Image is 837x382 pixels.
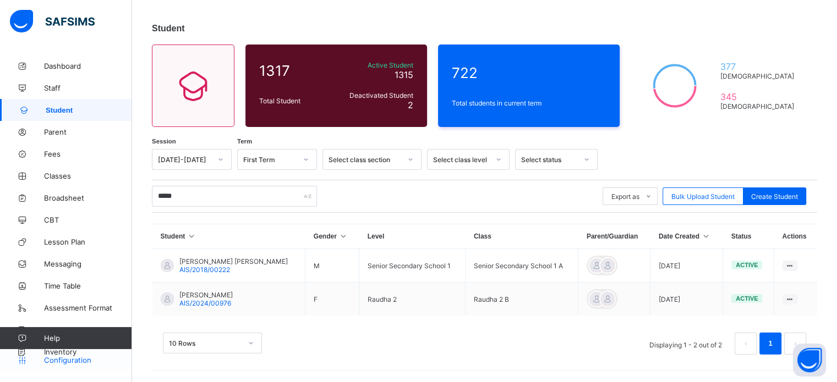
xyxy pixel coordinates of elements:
[152,138,176,145] span: Session
[305,249,359,283] td: M
[751,192,798,201] span: Create Student
[650,249,723,283] td: [DATE]
[44,150,132,158] span: Fees
[759,333,781,355] li: 1
[305,283,359,316] td: F
[466,283,578,316] td: Raudha 2 B
[735,333,757,355] button: prev page
[152,24,185,33] span: Student
[611,192,639,201] span: Export as
[736,295,758,302] span: active
[179,257,288,265] span: [PERSON_NAME] [PERSON_NAME]
[158,156,211,164] div: [DATE]-[DATE]
[671,192,735,201] span: Bulk Upload Student
[256,94,332,108] div: Total Student
[774,224,817,249] th: Actions
[44,193,132,202] span: Broadsheet
[408,99,413,110] span: 2
[10,10,95,33] img: safsims
[259,62,330,79] span: 1317
[179,299,231,307] span: AIS/2024/00976
[44,237,132,246] span: Lesson Plan
[784,333,806,355] button: next page
[466,249,578,283] td: Senior Secondary School 1 A
[335,61,413,69] span: Active Student
[187,232,196,240] i: Sort in Ascending Order
[359,224,466,249] th: Level
[44,356,132,364] span: Configuration
[793,344,826,377] button: Open asap
[46,106,132,114] span: Student
[578,224,650,249] th: Parent/Guardian
[359,249,466,283] td: Senior Secondary School 1
[243,156,297,164] div: First Term
[466,224,578,249] th: Class
[44,128,132,136] span: Parent
[329,156,401,164] div: Select class section
[720,91,798,102] span: 345
[433,156,489,164] div: Select class level
[735,333,757,355] li: 上一页
[44,303,132,312] span: Assessment Format
[720,72,798,80] span: [DEMOGRAPHIC_DATA]
[452,64,606,81] span: 722
[44,84,132,92] span: Staff
[305,224,359,249] th: Gender
[237,138,252,145] span: Term
[44,171,132,180] span: Classes
[179,291,233,299] span: [PERSON_NAME]
[338,232,348,240] i: Sort in Ascending Order
[650,224,723,249] th: Date Created
[641,333,730,355] li: Displaying 1 - 2 out of 2
[720,102,798,110] span: [DEMOGRAPHIC_DATA]
[720,61,798,72] span: 377
[784,333,806,355] li: 下一页
[179,265,230,274] span: AIS/2018/00222
[650,283,723,316] td: [DATE]
[152,224,305,249] th: Student
[335,91,413,99] span: Deactivated Student
[44,259,132,268] span: Messaging
[359,283,466,316] td: Raudha 2
[521,156,577,164] div: Select status
[44,325,132,334] span: Expenses
[701,232,710,240] i: Sort in Ascending Order
[736,262,758,268] span: active
[765,336,775,351] a: 1
[452,99,606,107] span: Total students in current term
[44,215,132,224] span: CBT
[169,339,242,347] div: 10 Rows
[44,62,132,70] span: Dashboard
[395,69,413,80] span: 1315
[44,281,132,290] span: Time Table
[44,334,132,342] span: Help
[723,224,774,249] th: Status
